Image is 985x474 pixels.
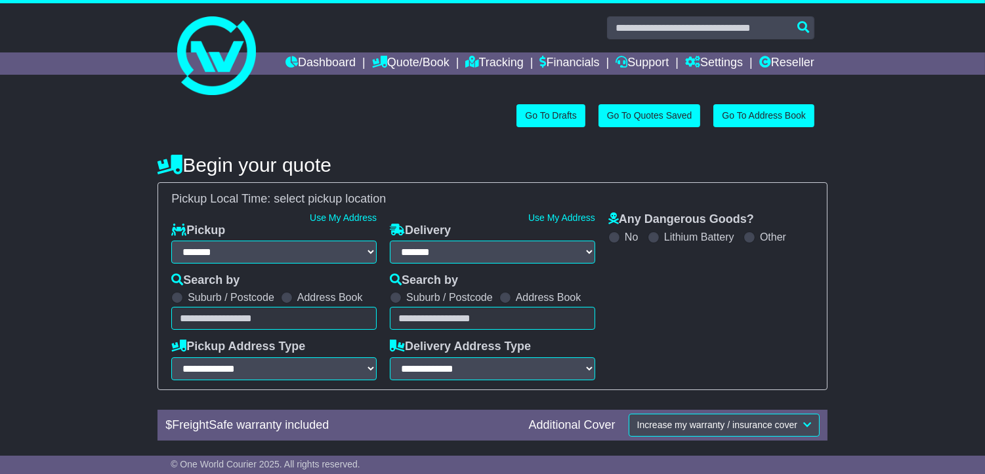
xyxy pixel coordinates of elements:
label: Other [760,231,786,243]
label: Pickup [171,224,225,238]
a: Go To Drafts [516,104,585,127]
span: Increase my warranty / insurance cover [637,420,797,430]
label: Suburb / Postcode [188,291,274,304]
div: $ FreightSafe warranty included [159,418,522,433]
label: Any Dangerous Goods? [608,212,754,227]
label: Suburb / Postcode [406,291,493,304]
label: Delivery Address Type [390,340,531,354]
a: Use My Address [310,212,377,223]
label: Lithium Battery [664,231,734,243]
a: Use My Address [528,212,595,223]
a: Go To Quotes Saved [598,104,701,127]
a: Support [616,52,669,75]
label: Search by [171,273,240,288]
div: Pickup Local Time: [165,192,820,207]
a: Quote/Book [372,52,450,75]
button: Increase my warranty / insurance cover [629,414,820,437]
span: select pickup location [274,192,386,205]
h4: Begin your quote [157,154,828,176]
label: Address Book [297,291,363,304]
label: Search by [390,273,458,288]
label: Address Book [516,291,581,304]
label: No [625,231,638,243]
a: Financials [540,52,600,75]
a: Tracking [465,52,523,75]
span: © One World Courier 2025. All rights reserved. [171,459,360,469]
a: Reseller [759,52,814,75]
a: Go To Address Book [713,104,814,127]
label: Pickup Address Type [171,340,305,354]
a: Settings [685,52,743,75]
div: Additional Cover [522,418,622,433]
a: Dashboard [285,52,356,75]
label: Delivery [390,224,451,238]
